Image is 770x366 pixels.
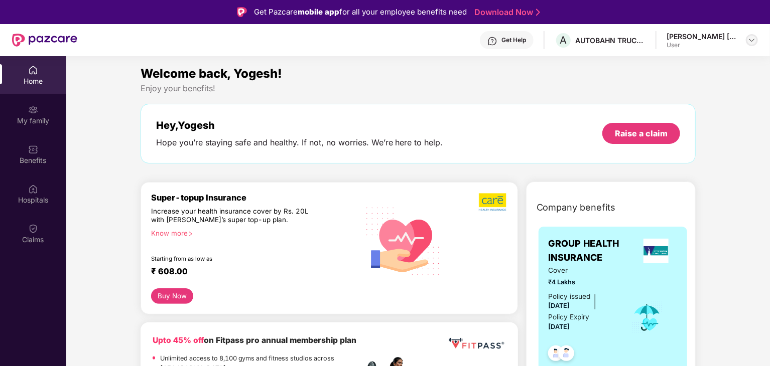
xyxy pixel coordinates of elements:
[536,7,540,18] img: Stroke
[141,83,696,94] div: Enjoy your benefits!
[151,229,353,236] div: Know more
[151,193,359,203] div: Super-topup Insurance
[156,137,443,148] div: Hope you’re staying safe and healthy. If not, no worries. We’re here to help.
[560,34,567,46] span: A
[615,128,668,139] div: Raise a claim
[748,36,756,44] img: svg+xml;base64,PHN2ZyBpZD0iRHJvcGRvd24tMzJ4MzIiIHhtbG5zPSJodHRwOi8vd3d3LnczLm9yZy8yMDAwL3N2ZyIgd2...
[28,184,38,194] img: svg+xml;base64,PHN2ZyBpZD0iSG9zcGl0YWxzIiB4bWxucz0iaHR0cDovL3d3dy53My5vcmcvMjAwMC9zdmciIHdpZHRoPS...
[151,266,349,278] div: ₹ 608.00
[28,105,38,115] img: svg+xml;base64,PHN2ZyB3aWR0aD0iMjAiIGhlaWdodD0iMjAiIHZpZXdCb3g9IjAgMCAyMCAyMCIgZmlsbD0ibm9uZSIgeG...
[549,277,617,287] span: ₹4 Lakhs
[549,312,590,322] div: Policy Expiry
[487,36,497,46] img: svg+xml;base64,PHN2ZyBpZD0iSGVscC0zMngzMiIgeG1sbnM9Imh0dHA6Ly93d3cudzMub3JnLzIwMDAvc3ZnIiB3aWR0aD...
[254,6,467,18] div: Get Pazcare for all your employee benefits need
[479,193,507,212] img: b5dec4f62d2307b9de63beb79f102df3.png
[28,65,38,75] img: svg+xml;base64,PHN2ZyBpZD0iSG9tZSIgeG1sbnM9Imh0dHA6Ly93d3cudzMub3JnLzIwMDAvc3ZnIiB3aWR0aD0iMjAiIG...
[501,36,526,44] div: Get Help
[549,237,635,265] span: GROUP HEALTH INSURANCE
[549,323,570,330] span: [DATE]
[474,7,537,18] a: Download Now
[12,34,77,47] img: New Pazcare Logo
[549,302,570,309] span: [DATE]
[153,335,356,345] b: on Fitpass pro annual membership plan
[644,239,669,263] img: insurerLogo
[28,144,38,154] img: svg+xml;base64,PHN2ZyBpZD0iQmVuZWZpdHMiIHhtbG5zPSJodHRwOi8vd3d3LnczLm9yZy8yMDAwL3N2ZyIgd2lkdGg9Ij...
[153,335,204,345] b: Upto 45% off
[447,334,505,353] img: fppp.png
[549,291,591,302] div: Policy issued
[237,7,247,17] img: Logo
[631,301,664,334] img: icon
[28,224,38,234] img: svg+xml;base64,PHN2ZyBpZD0iQ2xhaW0iIHhtbG5zPSJodHRwOi8vd3d3LnczLm9yZy8yMDAwL3N2ZyIgd2lkdGg9IjIwIi...
[537,201,616,215] span: Company benefits
[151,207,316,225] div: Increase your health insurance cover by Rs. 20L with [PERSON_NAME]’s super top-up plan.
[298,7,339,17] strong: mobile app
[151,288,194,304] button: Buy Now
[549,265,617,276] span: Cover
[151,255,316,262] div: Starting from as low as
[188,231,193,237] span: right
[156,119,443,131] div: Hey, Yogesh
[575,36,646,45] div: AUTOBAHN TRUCKING
[667,41,737,49] div: User
[667,32,737,41] div: [PERSON_NAME] [PERSON_NAME]
[141,66,282,81] span: Welcome back, Yogesh!
[359,195,448,286] img: svg+xml;base64,PHN2ZyB4bWxucz0iaHR0cDovL3d3dy53My5vcmcvMjAwMC9zdmciIHhtbG5zOnhsaW5rPSJodHRwOi8vd3...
